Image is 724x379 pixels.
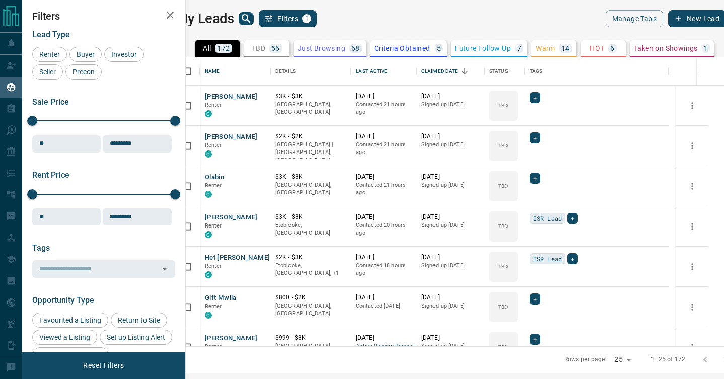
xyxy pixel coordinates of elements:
button: [PERSON_NAME] [205,213,258,222]
span: ISR Lead [533,254,562,264]
p: Signed up [DATE] [421,342,479,350]
span: + [533,334,537,344]
div: Claimed Date [416,57,484,86]
p: $3K - $3K [275,92,346,101]
p: Contacted [DATE] [356,302,411,310]
p: $800 - $2K [275,293,346,302]
button: Manage Tabs [606,10,663,27]
p: [DATE] [421,173,479,181]
p: $3K - $3K [275,173,346,181]
div: condos.ca [205,271,212,278]
div: + [530,293,540,305]
button: Reset Filters [77,357,130,374]
p: [DATE] [421,213,479,221]
span: Tags [32,243,50,253]
span: + [571,213,574,223]
span: Buyer [73,50,98,58]
span: Renter [205,263,222,269]
div: Return to Site [111,313,167,328]
button: Gift Mwila [205,293,237,303]
p: Contacted 20 hours ago [356,221,411,237]
p: 1 [704,45,708,52]
span: + [533,93,537,103]
p: Rows per page: [564,355,607,364]
div: Details [270,57,351,86]
p: TBD [252,45,265,52]
p: 14 [561,45,570,52]
p: Contacted 21 hours ago [356,181,411,197]
p: [DATE] [356,253,411,262]
span: Renter [205,343,222,350]
p: 1–25 of 172 [651,355,685,364]
p: Contacted 21 hours ago [356,141,411,157]
p: Signed up [DATE] [421,221,479,230]
span: Investor [108,50,140,58]
p: All [203,45,211,52]
p: 56 [271,45,280,52]
div: condos.ca [205,191,212,198]
button: more [685,259,700,274]
div: Favourited a Listing [32,313,108,328]
button: search button [239,12,254,25]
span: Precon [69,68,98,76]
div: Set up Building Alert [32,347,109,362]
p: $2K - $2K [275,132,346,141]
div: Viewed a Listing [32,330,97,345]
p: TBD [498,182,508,190]
span: + [533,173,537,183]
div: Renter [32,47,67,62]
p: [DATE] [421,293,479,302]
div: Name [200,57,270,86]
div: Name [205,57,220,86]
p: TBD [498,222,508,230]
p: Signed up [DATE] [421,302,479,310]
p: Contacted 21 hours ago [356,101,411,116]
button: Filters1 [259,10,317,27]
button: [PERSON_NAME] [205,334,258,343]
span: Renter [205,222,222,229]
button: Sort [458,64,472,79]
p: [GEOGRAPHIC_DATA] | [GEOGRAPHIC_DATA], [GEOGRAPHIC_DATA] [275,141,346,165]
p: TBD [498,303,508,311]
div: Last Active [356,57,387,86]
button: more [685,299,700,315]
span: Return to Site [114,316,164,324]
p: [DATE] [421,132,479,141]
span: + [533,133,537,143]
p: Taken on Showings [634,45,698,52]
span: Seller [36,68,59,76]
div: 25 [610,352,634,367]
span: 1 [303,15,310,22]
button: [PERSON_NAME] [205,132,258,142]
div: Status [484,57,525,86]
p: Just Browsing [298,45,345,52]
div: Tags [525,57,669,86]
span: Set up Building Alert [36,351,105,359]
p: [DATE] [421,334,479,342]
div: Precon [65,64,102,80]
p: TBD [498,102,508,109]
button: [PERSON_NAME] [205,92,258,102]
div: condos.ca [205,110,212,117]
div: + [530,334,540,345]
span: Rent Price [32,170,69,180]
div: condos.ca [205,312,212,319]
p: $999 - $3K [275,334,346,342]
p: TBD [498,142,508,149]
p: Etobicoke, [GEOGRAPHIC_DATA] [275,221,346,237]
span: Renter [205,102,222,108]
p: 6 [610,45,614,52]
button: more [685,98,700,113]
h1: My Leads [176,11,234,27]
div: Buyer [69,47,102,62]
span: Sale Price [32,97,69,107]
button: Het [PERSON_NAME] [205,253,270,263]
p: [DATE] [356,132,411,141]
div: Details [275,57,296,86]
p: 5 [437,45,441,52]
div: + [567,253,578,264]
button: more [685,340,700,355]
p: Signed up [DATE] [421,181,479,189]
span: Renter [205,182,222,189]
div: + [567,213,578,224]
